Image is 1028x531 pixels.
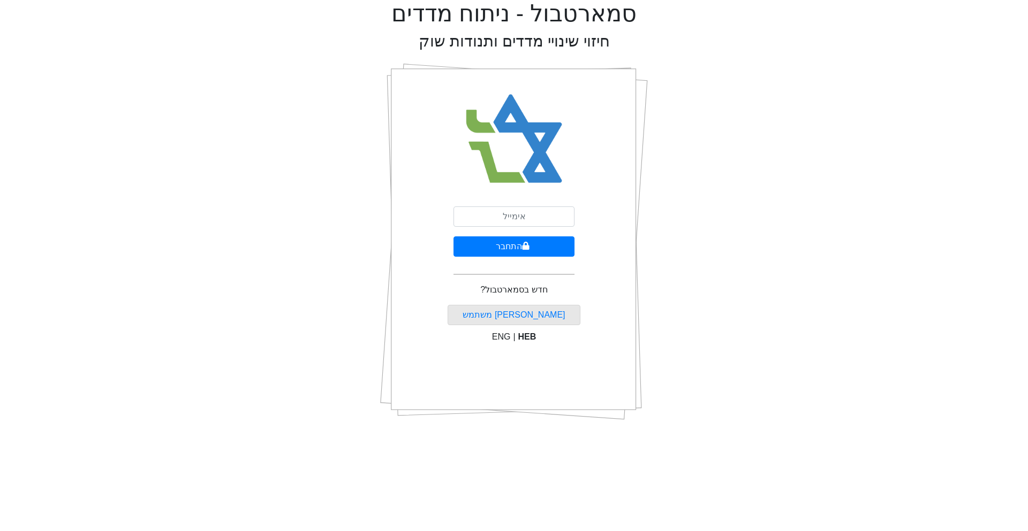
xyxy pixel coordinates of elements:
span: HEB [518,332,536,341]
a: [PERSON_NAME] משתמש [463,310,565,319]
span: | [513,332,515,341]
img: Smart Bull [456,80,572,198]
span: ENG [492,332,511,341]
p: חדש בסמארטבול? [480,283,547,296]
button: [PERSON_NAME] משתמש [448,305,581,325]
button: התחבר [453,236,575,257]
input: אימייל [453,206,575,227]
h2: חיזוי שינויי מדדים ותנודות שוק [419,32,610,51]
